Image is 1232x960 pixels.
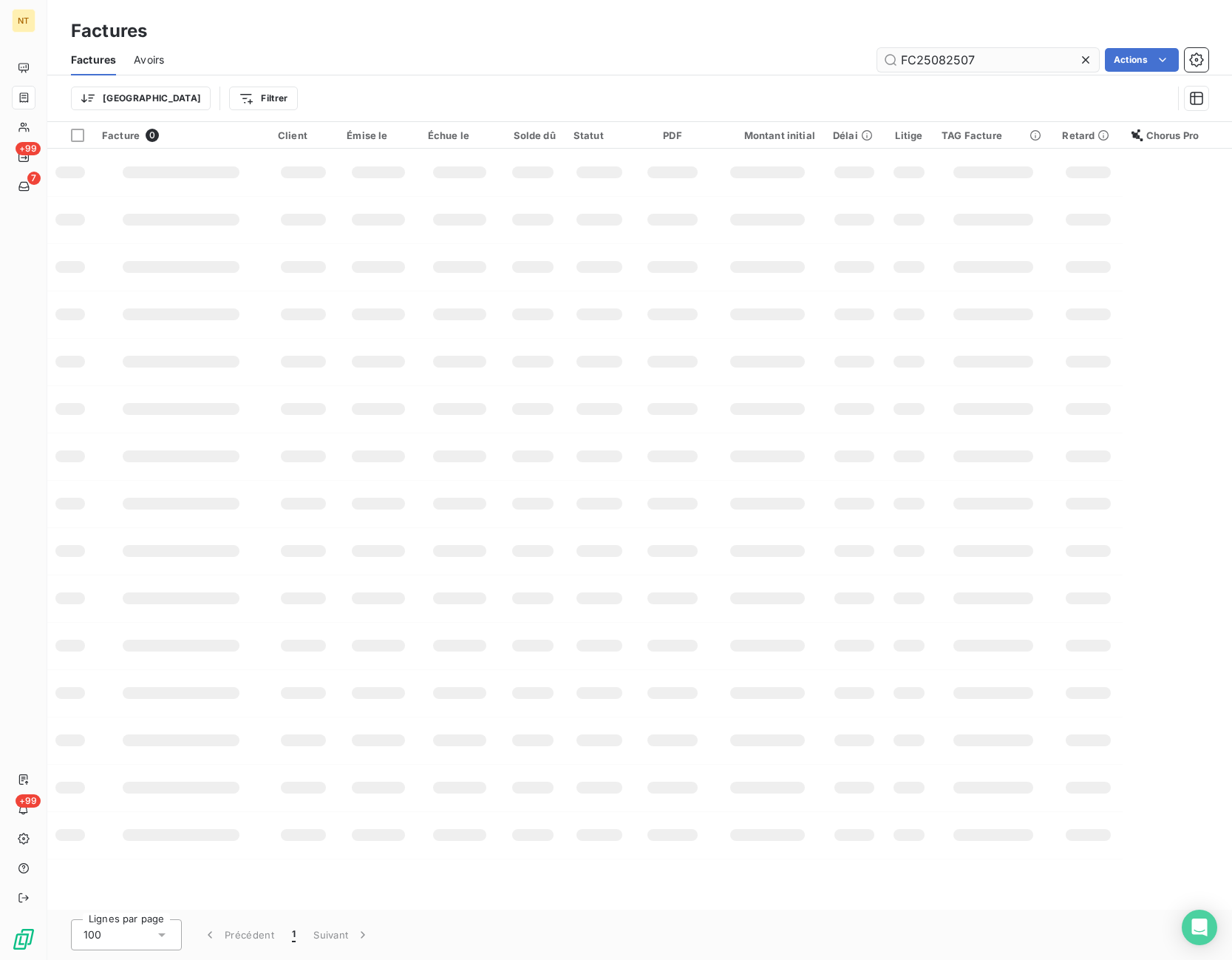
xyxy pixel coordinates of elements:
[304,919,379,950] button: Suivant
[194,919,283,950] button: Précédent
[16,142,41,155] span: +99
[71,87,211,110] button: [GEOGRAPHIC_DATA]
[877,48,1099,72] input: Rechercher
[347,129,410,141] div: Émise le
[27,172,41,185] span: 7
[229,87,297,110] button: Filtrer
[278,129,329,141] div: Client
[146,129,159,142] span: 0
[71,53,116,67] span: Factures
[292,927,296,942] span: 1
[283,919,304,950] button: 1
[102,129,140,141] span: Facture
[134,53,164,67] span: Avoirs
[510,129,556,141] div: Solde dû
[1182,910,1217,945] div: Open Intercom Messenger
[12,9,35,33] div: NT
[1105,48,1179,72] button: Actions
[833,129,877,141] div: Délai
[1131,129,1223,141] div: Chorus Pro
[720,129,815,141] div: Montant initial
[16,794,41,808] span: +99
[894,129,924,141] div: Litige
[574,129,625,141] div: Statut
[643,129,702,141] div: PDF
[1062,129,1113,141] div: Retard
[942,129,1044,141] div: TAG Facture
[71,18,147,44] h3: Factures
[12,927,35,951] img: Logo LeanPay
[84,927,101,942] span: 100
[428,129,492,141] div: Échue le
